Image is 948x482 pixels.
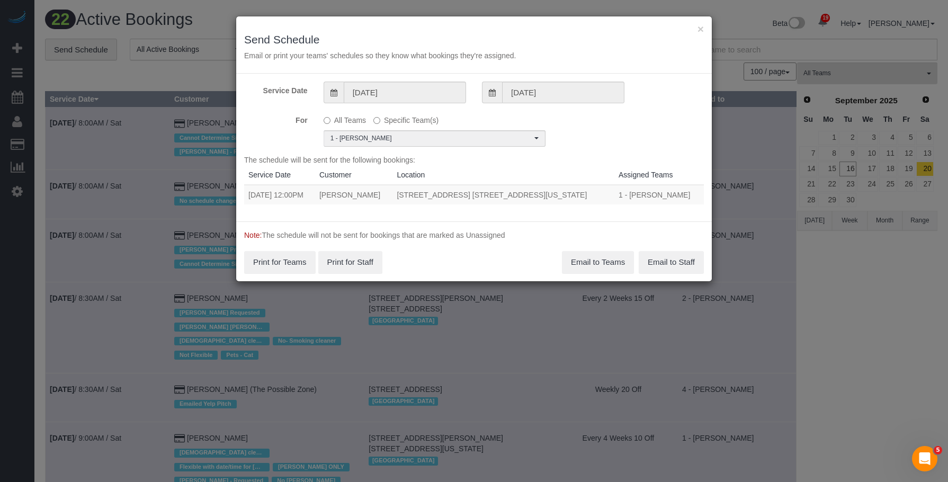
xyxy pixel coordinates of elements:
button: Email to Staff [639,251,704,273]
td: [PERSON_NAME] [315,185,392,204]
th: Assigned Teams [614,165,704,185]
td: 1 - [PERSON_NAME] [614,185,704,204]
th: Customer [315,165,392,185]
label: Service Date [236,82,316,96]
input: All Teams [324,117,330,124]
button: Print for Staff [318,251,382,273]
div: The schedule will be sent for the following bookings: [244,155,704,213]
input: From [344,82,466,103]
button: Print for Teams [244,251,316,273]
button: Email to Teams [562,251,634,273]
input: Specific Team(s) [373,117,380,124]
td: [STREET_ADDRESS] [STREET_ADDRESS][US_STATE] [392,185,614,204]
h3: Send Schedule [244,33,704,46]
label: Specific Team(s) [373,111,439,126]
p: Email or print your teams' schedules so they know what bookings they're assigned. [244,50,704,61]
ol: Choose Team(s) [324,130,545,147]
span: 5 [934,446,942,454]
button: × [697,23,704,34]
label: For [236,111,316,126]
span: Note: [244,231,262,239]
th: Location [392,165,614,185]
input: To [502,82,624,103]
th: Service Date [244,165,315,185]
button: 1 - [PERSON_NAME] [324,130,545,147]
td: [DATE] 12:00PM [244,185,315,204]
span: 1 - [PERSON_NAME] [330,134,532,143]
p: The schedule will not be sent for bookings that are marked as Unassigned [244,230,704,240]
label: All Teams [324,111,366,126]
iframe: Intercom live chat [912,446,937,471]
